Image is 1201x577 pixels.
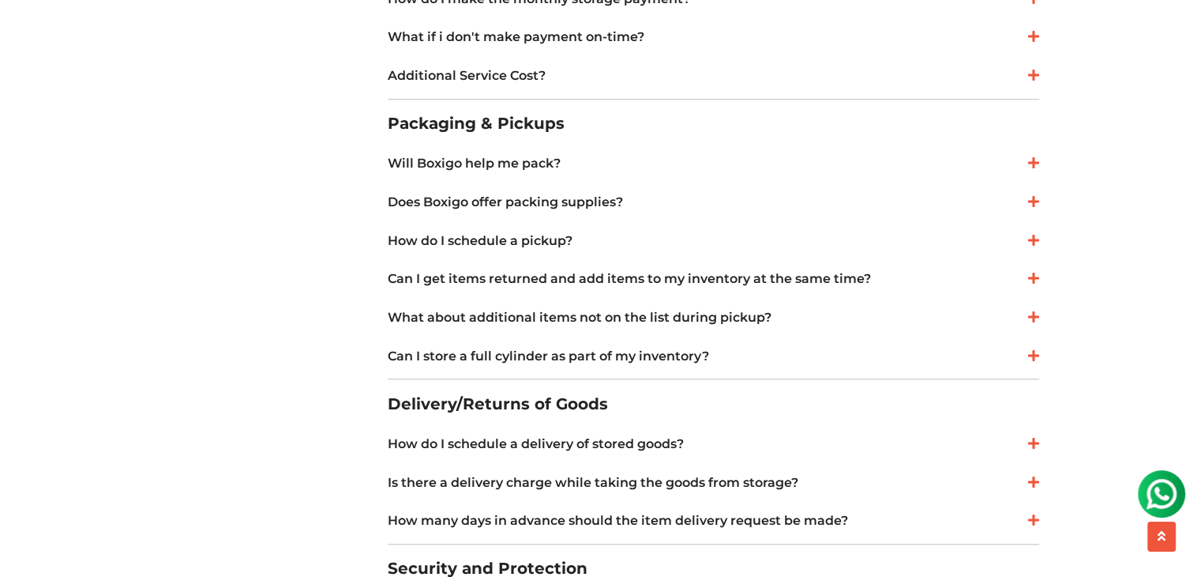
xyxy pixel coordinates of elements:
button: scroll up [1147,522,1176,552]
a: What if i don't make payment on-time? [388,28,1039,47]
a: Is there a delivery charge while taking the goods from storage? [388,473,1039,492]
a: How do I schedule a pickup? [388,232,1039,251]
h2: Delivery/Returns of Goods [388,387,1039,422]
a: What about additional items not on the list during pickup? [388,308,1039,327]
a: How many days in advance should the item delivery request be made? [388,511,1039,530]
a: Does Boxigo offer packing supplies? [388,193,1039,212]
h2: Packaging & Pickups [388,106,1039,141]
a: How do I schedule a delivery of stored goods? [388,435,1039,454]
a: Can I store a full cylinder as part of my inventory? [388,347,1039,366]
img: whatsapp-icon.svg [16,16,47,47]
a: Can I get items returned and add items to my inventory at the same time? [388,270,1039,288]
a: Will Boxigo help me pack? [388,154,1039,173]
a: Additional Service Cost? [388,66,1039,85]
